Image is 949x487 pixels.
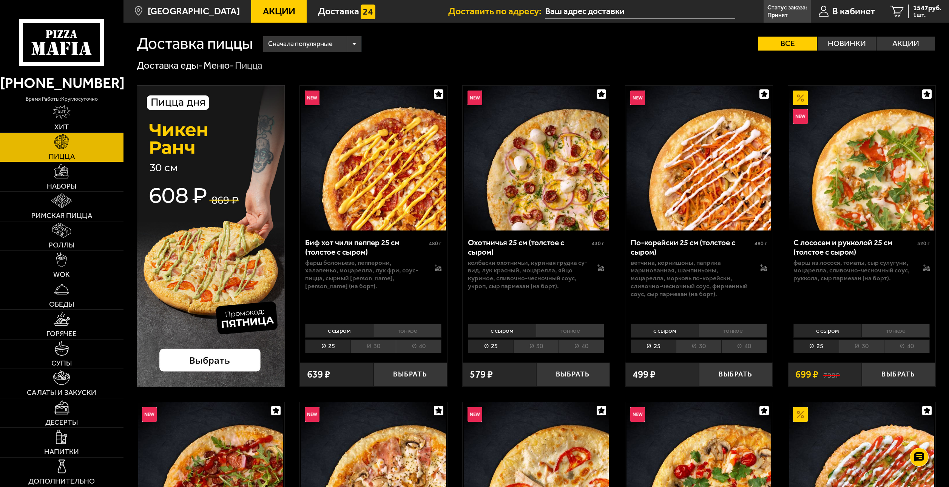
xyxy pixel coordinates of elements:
[626,86,771,230] img: По-корейски 25 см (толстое с сыром)
[268,35,333,54] span: Сначала популярные
[793,109,808,124] img: Новинка
[631,340,676,353] li: 25
[204,60,234,71] a: Меню-
[468,324,536,338] li: с сыром
[429,240,441,247] span: 480 г
[559,340,604,353] li: 40
[53,271,70,278] span: WOK
[513,340,559,353] li: 30
[350,340,396,353] li: 30
[463,86,610,230] a: НовинкаОхотничья 25 см (толстое с сыром)
[305,324,373,338] li: с сыром
[44,448,79,455] span: Напитки
[676,340,721,353] li: 30
[448,6,545,16] span: Доставить по адресу:
[468,259,588,290] p: колбаски охотничьи, куриная грудка су-вид, лук красный, моцарелла, яйцо куриное, сливочно-чесночн...
[235,59,262,72] div: Пицца
[758,37,816,51] label: Все
[49,301,74,308] span: Обеды
[468,407,482,422] img: Новинка
[318,6,359,16] span: Доставка
[913,12,941,18] span: 1 шт.
[592,240,604,247] span: 430 г
[47,183,76,190] span: Наборы
[137,36,253,52] h1: Доставка пиццы
[45,419,78,426] span: Десерты
[396,340,441,353] li: 40
[468,340,513,353] li: 25
[876,37,935,51] label: Акции
[31,212,92,219] span: Римская пицца
[699,324,767,338] li: тонкое
[263,6,295,16] span: Акции
[767,12,788,18] p: Принят
[839,340,884,353] li: 30
[630,91,645,105] img: Новинка
[464,86,608,230] img: Охотничья 25 см (толстое с сыром)
[832,6,875,16] span: В кабинет
[142,407,157,422] img: Новинка
[27,389,96,396] span: Салаты и закуски
[793,91,808,105] img: Акционный
[793,324,861,338] li: с сыром
[305,91,319,105] img: Новинка
[861,324,930,338] li: тонкое
[51,359,72,367] span: Супы
[28,478,95,485] span: Дополнительно
[536,324,604,338] li: тонкое
[148,6,240,16] span: [GEOGRAPHIC_DATA]
[818,37,876,51] label: Новинки
[545,5,735,18] span: Дом, Санкт-Петербург, проспект Ветеранов, 169к2,
[862,363,935,387] button: Выбрать
[630,407,645,422] img: Новинка
[545,5,735,18] input: Ваш адрес доставки
[823,370,840,379] s: 799 ₽
[793,259,913,283] p: фарш из лосося, томаты, сыр сулугуни, моцарелла, сливочно-чесночный соус, руккола, сыр пармезан (...
[793,407,808,422] img: Акционный
[625,86,773,230] a: НовинкаПо-корейски 25 см (толстое с сыром)
[913,5,941,11] span: 1547 руб.
[305,340,350,353] li: 25
[373,324,441,338] li: тонкое
[721,340,767,353] li: 40
[755,240,767,247] span: 480 г
[633,370,656,379] span: 499 ₽
[305,407,319,422] img: Новинка
[307,370,330,379] span: 639 ₽
[917,240,930,247] span: 520 г
[468,91,482,105] img: Новинка
[631,259,750,298] p: ветчина, корнишоны, паприка маринованная, шампиньоны, моцарелла, морковь по-корейски, сливочно-че...
[767,5,807,11] p: Статус заказа:
[795,370,818,379] span: 699 ₽
[301,86,446,230] img: Биф хот чили пеппер 25 см (толстое с сыром)
[631,324,699,338] li: с сыром
[789,86,934,230] img: С лососем и рукколой 25 см (толстое с сыром)
[793,340,839,353] li: 25
[631,238,753,257] div: По-корейски 25 см (толстое с сыром)
[361,5,375,19] img: 15daf4d41897b9f0e9f617042186c801.svg
[46,330,77,337] span: Горячее
[699,363,773,387] button: Выбрать
[468,238,590,257] div: Охотничья 25 см (толстое с сыром)
[788,86,935,230] a: АкционныйНовинкаС лососем и рукколой 25 см (толстое с сыром)
[305,238,427,257] div: Биф хот чили пеппер 25 см (толстое с сыром)
[49,241,74,249] span: Роллы
[49,153,75,160] span: Пицца
[884,340,930,353] li: 40
[137,60,202,71] a: Доставка еды-
[793,238,915,257] div: С лососем и рукколой 25 см (толстое с сыром)
[300,86,447,230] a: НовинкаБиф хот чили пеппер 25 см (толстое с сыром)
[305,259,425,290] p: фарш болоньезе, пепперони, халапеньо, моцарелла, лук фри, соус-пицца, сырный [PERSON_NAME], [PERS...
[470,370,493,379] span: 579 ₽
[536,363,610,387] button: Выбрать
[373,363,447,387] button: Выбрать
[54,123,69,131] span: Хит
